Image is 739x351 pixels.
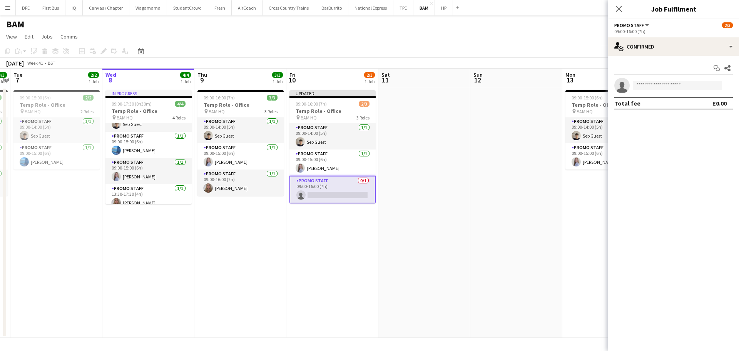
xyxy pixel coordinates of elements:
[364,79,375,84] div: 1 Job
[16,0,36,15] button: DFE
[289,71,296,78] span: Fri
[208,0,232,15] button: Fresh
[608,4,739,14] h3: Job Fulfilment
[83,0,129,15] button: Canvas / Chapter
[88,72,99,78] span: 2/2
[83,95,94,101] span: 2/2
[22,32,37,42] a: Edit
[565,143,652,170] app-card-role: Promo Staff1/109:00-15:00 (6h)[PERSON_NAME]
[273,79,283,84] div: 1 Job
[197,117,284,143] app-card-role: Promo Staff1/109:00-14:00 (5h)Seb Guest
[472,76,483,84] span: 12
[117,115,133,121] span: BAM HQ
[105,158,192,184] app-card-role: Promo Staff1/109:00-15:00 (6h)[PERSON_NAME]
[167,0,208,15] button: StudentCrowd
[577,109,593,114] span: BAM HQ
[364,72,375,78] span: 2/3
[89,79,99,84] div: 1 Job
[105,107,192,114] h3: Temp Role - Office
[38,32,56,42] a: Jobs
[172,115,186,121] span: 4 Roles
[6,18,24,30] h1: BAM
[197,143,284,170] app-card-role: Promo Staff1/109:00-15:00 (6h)[PERSON_NAME]
[3,32,20,42] a: View
[13,71,22,78] span: Tue
[381,71,390,78] span: Sat
[175,101,186,107] span: 4/4
[105,90,192,204] app-job-card: In progress09:00-17:30 (8h30m)4/4Temp Role - Office BAM HQ4 RolesPromo Staff1/109:00-14:00 (5h)Se...
[197,170,284,196] app-card-role: Promo Staff1/109:00-16:00 (7h)[PERSON_NAME]
[301,115,317,121] span: BAM HQ
[348,0,393,15] button: National Express
[104,76,116,84] span: 8
[36,0,65,15] button: First Bus
[209,109,225,114] span: BAM HQ
[608,37,739,56] div: Confirmed
[272,72,283,78] span: 3/3
[181,79,191,84] div: 1 Job
[393,0,413,15] button: TPE
[25,60,45,66] span: Week 41
[13,101,100,108] h3: Temp Role - Office
[356,115,369,121] span: 3 Roles
[380,76,390,84] span: 11
[315,0,348,15] button: BarBurrito
[180,72,191,78] span: 4/4
[48,60,55,66] div: BST
[6,33,17,40] span: View
[413,0,435,15] button: BAM
[565,90,652,170] app-job-card: 09:00-15:00 (6h)2/2Temp Role - Office BAM HQ2 RolesPromo Staff1/109:00-14:00 (5h)Seb GuestPromo S...
[232,0,262,15] button: AirCoach
[13,117,100,143] app-card-role: Promo Staff1/109:00-14:00 (5h)Seb Guest
[289,90,376,96] div: Updated
[289,149,376,176] app-card-role: Promo Staff1/109:00-15:00 (6h)[PERSON_NAME]
[25,109,41,114] span: BAM HQ
[204,95,235,101] span: 09:00-16:00 (7h)
[41,33,53,40] span: Jobs
[264,109,278,114] span: 3 Roles
[20,95,51,101] span: 09:00-15:00 (6h)
[105,132,192,158] app-card-role: Promo Staff1/109:00-15:00 (6h)[PERSON_NAME]
[60,33,78,40] span: Comms
[614,29,733,34] div: 09:00-16:00 (7h)
[197,101,284,108] h3: Temp Role - Office
[289,90,376,203] app-job-card: Updated09:00-16:00 (7h)2/3Temp Role - Office BAM HQ3 RolesPromo Staff1/109:00-14:00 (5h)Seb Guest...
[105,90,192,96] div: In progress
[6,59,24,67] div: [DATE]
[289,107,376,114] h3: Temp Role - Office
[712,99,727,107] div: £0.00
[197,71,207,78] span: Thu
[289,176,376,203] app-card-role: Promo Staff0/109:00-16:00 (7h)
[112,101,152,107] span: 09:00-17:30 (8h30m)
[296,101,327,107] span: 09:00-16:00 (7h)
[13,143,100,170] app-card-role: Promo Staff1/109:00-15:00 (6h)[PERSON_NAME]
[564,76,575,84] span: 13
[289,123,376,149] app-card-role: Promo Staff1/109:00-14:00 (5h)Seb Guest
[359,101,369,107] span: 2/3
[262,0,315,15] button: Cross Country Trains
[435,0,453,15] button: HP
[565,71,575,78] span: Mon
[25,33,33,40] span: Edit
[129,0,167,15] button: Wagamama
[13,90,100,170] app-job-card: 09:00-15:00 (6h)2/2Temp Role - Office BAM HQ2 RolesPromo Staff1/109:00-14:00 (5h)Seb GuestPromo S...
[12,76,22,84] span: 7
[565,101,652,108] h3: Temp Role - Office
[572,95,603,101] span: 09:00-15:00 (6h)
[196,76,207,84] span: 9
[722,22,733,28] span: 2/3
[473,71,483,78] span: Sun
[197,90,284,196] app-job-card: 09:00-16:00 (7h)3/3Temp Role - Office BAM HQ3 RolesPromo Staff1/109:00-14:00 (5h)Seb GuestPromo S...
[288,76,296,84] span: 10
[565,117,652,143] app-card-role: Promo Staff1/109:00-14:00 (5h)Seb Guest
[614,99,640,107] div: Total fee
[57,32,81,42] a: Comms
[614,22,650,28] button: Promo Staff
[65,0,83,15] button: IQ
[80,109,94,114] span: 2 Roles
[614,22,644,28] span: Promo Staff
